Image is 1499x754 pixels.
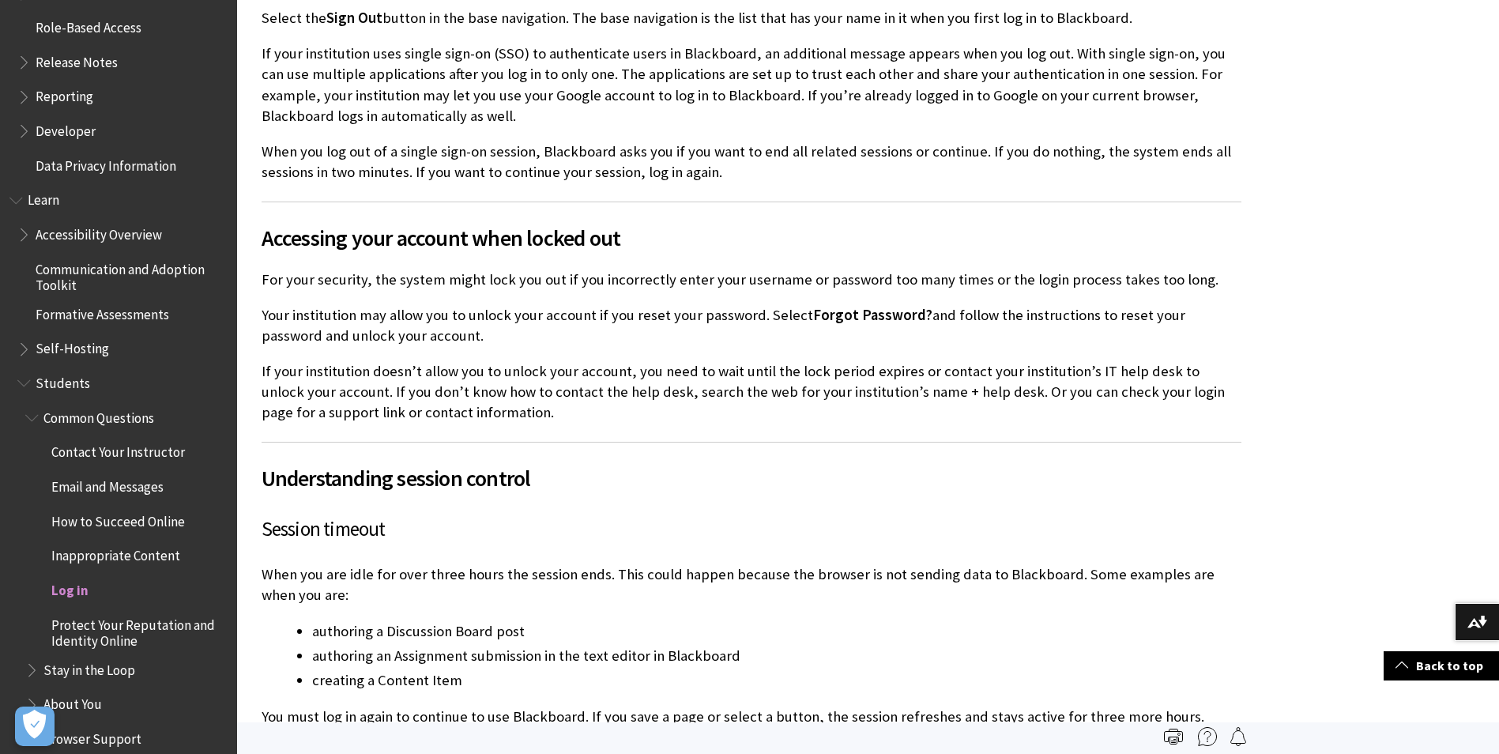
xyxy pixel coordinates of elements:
h3: Session timeout [262,515,1241,545]
span: Log in [51,577,89,598]
img: More help [1198,727,1217,746]
span: Understanding session control [262,462,1241,495]
span: Sign Out [326,9,382,27]
span: Developer [36,118,96,139]
li: authoring a Discussion Board post [312,620,1241,643]
img: Print [1164,727,1183,746]
p: If your institution uses single sign-on (SSO) to authenticate users in Blackboard, an additional ... [262,43,1241,126]
span: About You [43,692,102,713]
span: Accessibility Overview [36,221,162,243]
p: You must log in again to continue to use Blackboard. If you save a page or select a button, the s... [262,707,1241,727]
span: Reporting [36,84,93,105]
span: Formative Assessments [36,301,169,322]
span: Communication and Adoption Toolkit [36,256,226,293]
span: Learn [28,187,59,209]
li: creating a Content Item [312,669,1241,692]
p: Select the button in the base navigation. The base navigation is the list that has your name in i... [262,8,1241,28]
span: Inappropriate Content [51,543,180,564]
span: Students [36,370,90,391]
p: Your institution may allow you to unlock your account if you reset your password. Select and foll... [262,305,1241,346]
button: Open Preferences [15,707,55,746]
span: Stay in the Loop [43,657,135,678]
span: Forgot Password? [813,306,932,324]
span: Browser Support [43,726,141,747]
img: Follow this page [1229,727,1248,746]
span: Data Privacy Information [36,153,176,174]
span: Common Questions [43,405,154,426]
p: When you log out of a single sign-on session, Blackboard asks you if you want to end all related ... [262,141,1241,183]
span: Protect Your Reputation and Identity Online [51,612,226,649]
span: Role-Based Access [36,14,141,36]
span: Accessing your account when locked out [262,221,1241,254]
span: Email and Messages [51,473,164,495]
p: When you are idle for over three hours the session ends. This could happen because the browser is... [262,564,1241,605]
a: Back to top [1384,651,1499,680]
p: For your security, the system might lock you out if you incorrectly enter your username or passwo... [262,270,1241,290]
span: How to Succeed Online [51,508,185,530]
li: authoring an Assignment submission in the text editor in Blackboard [312,645,1241,667]
span: Contact Your Instructor [51,439,185,461]
span: Release Notes [36,49,118,70]
span: Self-Hosting [36,336,109,357]
p: If your institution doesn’t allow you to unlock your account, you need to wait until the lock per... [262,361,1241,424]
